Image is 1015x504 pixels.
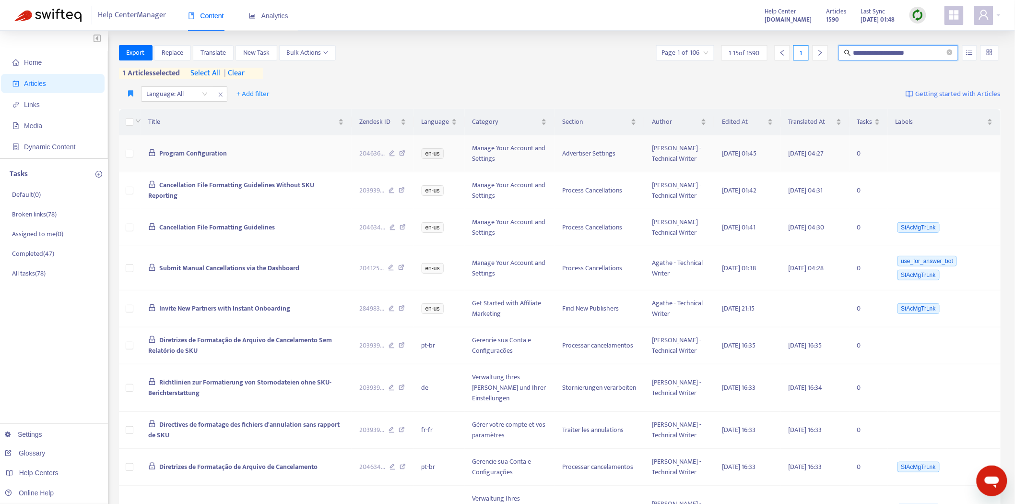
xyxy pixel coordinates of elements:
[359,148,385,159] span: 204636 ...
[359,425,384,435] span: 203939 ...
[237,88,270,100] span: + Add filter
[230,86,277,102] button: + Add filter
[897,462,940,472] span: StAcMgTrLnk
[24,59,42,66] span: Home
[789,148,824,159] span: [DATE] 04:27
[188,12,224,20] span: Content
[644,135,714,172] td: [PERSON_NAME] - Technical Writer
[644,109,714,135] th: Author
[978,9,990,21] span: user
[359,383,384,393] span: 203939 ...
[359,222,385,233] span: 204634 ...
[422,222,444,233] span: en-us
[644,449,714,486] td: [PERSON_NAME] - Technical Writer
[359,263,384,274] span: 204125 ...
[422,148,444,159] span: en-us
[555,109,644,135] th: Section
[201,48,226,58] span: Translate
[159,263,299,274] span: Submit Manual Cancellations via the Dashboard
[652,117,699,127] span: Author
[948,9,960,21] span: appstore
[24,143,75,151] span: Dynamic Content
[414,364,465,412] td: de
[148,378,156,385] span: lock
[414,449,465,486] td: pt-br
[148,419,340,441] span: Directives de formatage des fichiers d'annulation sans rapport de SKU
[555,172,644,209] td: Process Cancellations
[781,109,850,135] th: Translated At
[188,12,195,19] span: book
[947,49,953,55] span: close-circle
[817,49,824,56] span: right
[765,14,812,25] a: [DOMAIN_NAME]
[422,117,449,127] span: Language
[722,185,756,196] span: [DATE] 01:42
[193,45,234,60] button: Translate
[861,14,895,25] strong: [DATE] 01:48
[722,303,755,314] span: [DATE] 21:15
[5,489,54,497] a: Online Help
[644,412,714,449] td: [PERSON_NAME] - Technical Writer
[555,449,644,486] td: Processar cancelamentos
[850,327,888,364] td: 0
[159,148,227,159] span: Program Configuration
[555,246,644,290] td: Process Cancellations
[826,14,839,25] strong: 1590
[98,6,166,24] span: Help Center Manager
[214,89,227,100] span: close
[789,222,825,233] span: [DATE] 04:30
[850,109,888,135] th: Tasks
[850,449,888,486] td: 0
[793,45,809,60] div: 1
[722,382,755,393] span: [DATE] 16:33
[279,45,336,60] button: Bulk Actionsdown
[359,303,384,314] span: 284983 ...
[19,469,59,477] span: Help Centers
[779,49,786,56] span: left
[135,118,141,124] span: down
[148,117,337,127] span: Title
[897,303,940,314] span: StAcMgTrLnk
[465,327,555,364] td: Gerencie sua Conta e Configurações
[850,135,888,172] td: 0
[191,68,221,79] span: select all
[414,412,465,449] td: fr-fr
[857,117,873,127] span: Tasks
[966,49,973,56] span: unordered-list
[422,185,444,196] span: en-us
[159,222,275,233] span: Cancellation File Formatting Guidelines
[789,424,822,435] span: [DATE] 16:33
[789,382,823,393] span: [DATE] 16:34
[555,412,644,449] td: Traiter les annulations
[148,420,156,428] span: lock
[789,340,822,351] span: [DATE] 16:35
[789,117,834,127] span: Translated At
[12,229,63,239] p: Assigned to me ( 0 )
[465,209,555,246] td: Manage Your Account and Settings
[465,364,555,412] td: Verwaltung Ihres [PERSON_NAME] und Ihrer Einstellungen
[977,466,1007,496] iframe: Button to launch messaging window
[148,149,156,156] span: lock
[826,6,847,17] span: Articles
[148,264,156,271] span: lock
[148,180,156,188] span: lock
[148,462,156,470] span: lock
[765,6,797,17] span: Help Center
[352,109,414,135] th: Zendesk ID
[729,48,760,58] span: 1 - 15 of 1590
[850,412,888,449] td: 0
[906,90,913,98] img: image-link
[714,109,781,135] th: Edited At
[912,9,924,21] img: sync.dc5367851b00ba804db3.png
[555,290,644,327] td: Find New Publishers
[24,80,46,87] span: Articles
[850,364,888,412] td: 0
[465,246,555,290] td: Manage Your Account and Settings
[465,109,555,135] th: Category
[644,327,714,364] td: [PERSON_NAME] - Technical Writer
[12,59,19,66] span: home
[12,80,19,87] span: account-book
[962,45,977,60] button: unordered-list
[844,49,851,56] span: search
